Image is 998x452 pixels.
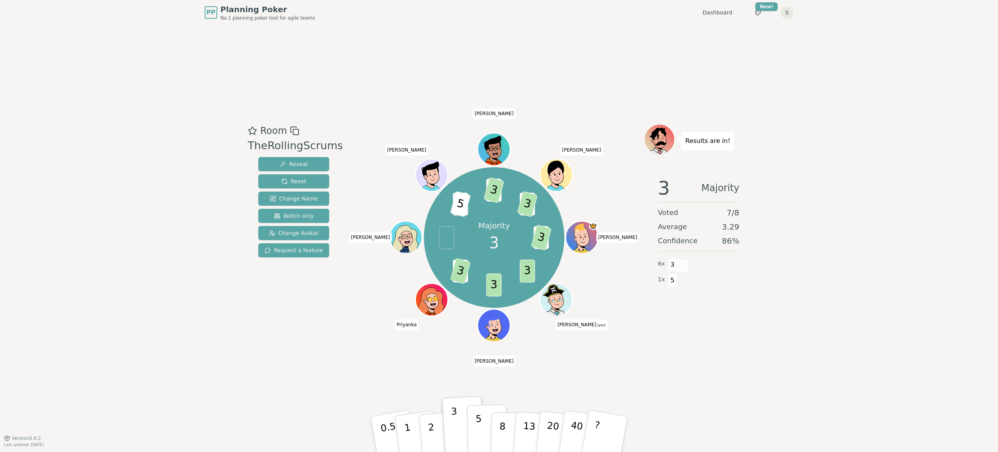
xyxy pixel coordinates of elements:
button: Change Name [258,192,329,206]
span: (you) [596,324,606,327]
p: Results are in! [685,136,730,146]
span: Version 0.9.2 [12,435,41,441]
a: Dashboard [703,9,732,16]
span: 86 % [722,235,739,246]
span: 1 x [658,275,665,284]
span: Room [260,124,287,138]
span: Request a feature [265,246,323,254]
button: Add as favourite [248,124,257,138]
button: Version0.9.2 [4,435,41,441]
div: New! [755,2,778,11]
button: Request a feature [258,243,329,257]
span: 3 [658,179,670,197]
span: Watch only [274,212,314,220]
span: PP [206,8,215,17]
span: Change Avatar [269,229,319,237]
span: 5 [450,191,471,217]
span: Planning Poker [220,4,315,15]
span: 3 [450,258,471,284]
span: Change Name [270,195,318,202]
span: Click to change your name [473,356,516,367]
span: Click to change your name [473,108,516,119]
button: Click to change your avatar [541,284,572,315]
span: 3 [486,273,502,297]
span: Click to change your name [395,320,418,331]
span: 7 / 8 [727,207,739,218]
button: Watch only [258,209,329,223]
span: Reset [281,177,306,185]
span: Click to change your name [560,145,603,155]
span: Reveal [280,160,308,168]
button: Reset [258,174,329,188]
span: Majority [701,179,739,197]
span: Average [658,221,687,232]
span: 3 [668,258,677,271]
span: Click to change your name [555,320,607,331]
span: 3 [531,224,552,251]
span: 3 [517,191,538,217]
button: New! [751,5,765,20]
button: Change Avatar [258,226,329,240]
span: No.1 planning poker tool for agile teams [220,15,315,21]
p: Majority [478,220,510,231]
button: S [781,6,793,19]
span: 3.29 [722,221,739,232]
span: Confidence [658,235,697,246]
span: 3 [489,231,499,255]
div: TheRollingScrums [248,138,343,154]
a: PPPlanning PokerNo.1 planning poker tool for agile teams [205,4,315,21]
span: Click to change your name [349,232,392,243]
span: 3 [484,177,504,203]
span: Last updated: [DATE] [4,443,44,447]
span: Click to change your name [385,145,428,155]
p: 3 [451,406,459,448]
button: Reveal [258,157,329,171]
span: Voted [658,207,678,218]
span: 3 [520,260,535,283]
span: 5 [668,274,677,287]
span: Mike is the host [589,222,598,230]
span: Click to change your name [596,232,640,243]
span: 6 x [658,260,665,268]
